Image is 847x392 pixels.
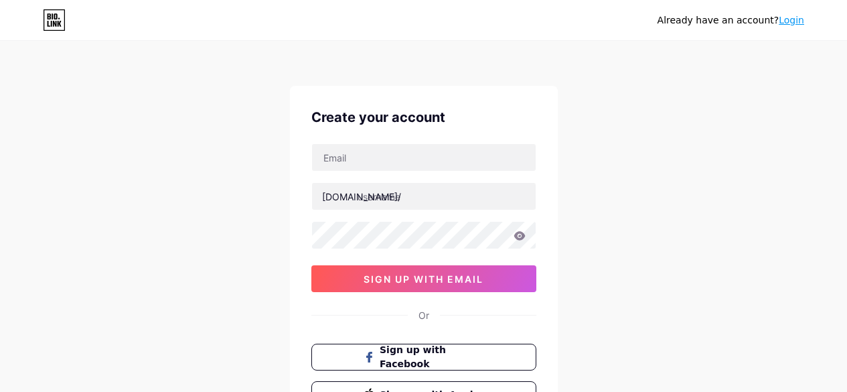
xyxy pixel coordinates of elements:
[658,13,804,27] div: Already have an account?
[380,343,483,371] span: Sign up with Facebook
[322,190,401,204] div: [DOMAIN_NAME]/
[311,344,536,371] button: Sign up with Facebook
[312,183,536,210] input: username
[364,273,483,285] span: sign up with email
[311,107,536,127] div: Create your account
[779,15,804,25] a: Login
[312,144,536,171] input: Email
[311,265,536,292] button: sign up with email
[418,308,429,322] div: Or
